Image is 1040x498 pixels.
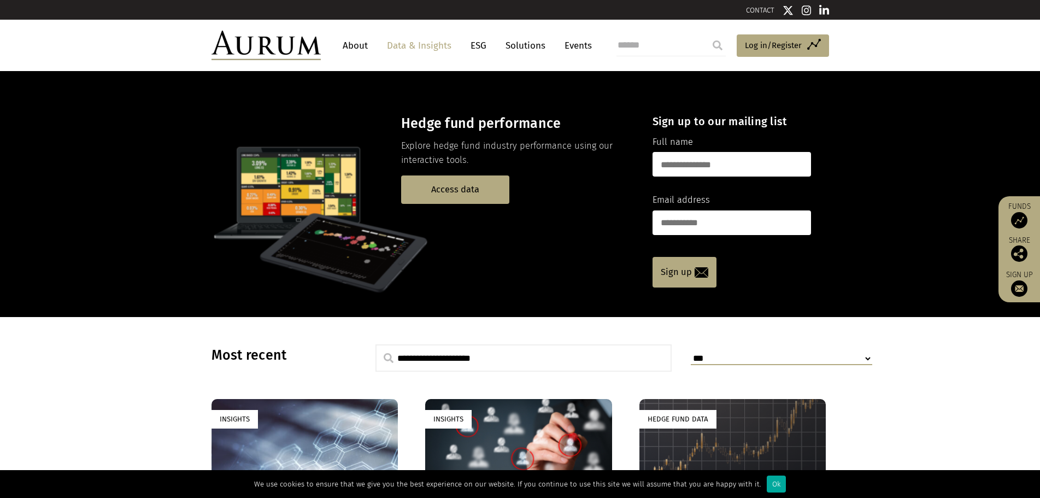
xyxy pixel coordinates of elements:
a: About [337,36,373,56]
img: Instagram icon [802,5,812,16]
input: Submit [707,34,728,56]
a: Data & Insights [381,36,457,56]
img: search.svg [384,353,393,363]
img: Share this post [1011,245,1027,262]
img: Twitter icon [783,5,794,16]
img: Linkedin icon [819,5,829,16]
div: Insights [211,410,258,428]
img: Access Funds [1011,212,1027,229]
a: Funds [1004,202,1035,229]
img: email-icon [695,267,708,278]
img: Sign up to our newsletter [1011,280,1027,297]
a: CONTACT [746,6,774,14]
div: Insights [425,410,472,428]
div: Ok [767,476,786,493]
a: Access data [401,175,509,203]
label: Full name [653,135,693,149]
a: ESG [465,36,492,56]
label: Email address [653,193,710,207]
a: Events [559,36,592,56]
img: Aurum [211,31,321,60]
h3: Hedge fund performance [401,115,633,132]
div: Share [1004,237,1035,262]
div: Hedge Fund Data [639,410,716,428]
a: Sign up [653,257,716,288]
h3: Most recent [211,347,348,364]
span: Log in/Register [745,39,802,52]
a: Solutions [500,36,551,56]
a: Sign up [1004,270,1035,297]
p: Explore hedge fund industry performance using our interactive tools. [401,139,633,168]
h4: Sign up to our mailing list [653,115,811,128]
a: Log in/Register [737,34,829,57]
